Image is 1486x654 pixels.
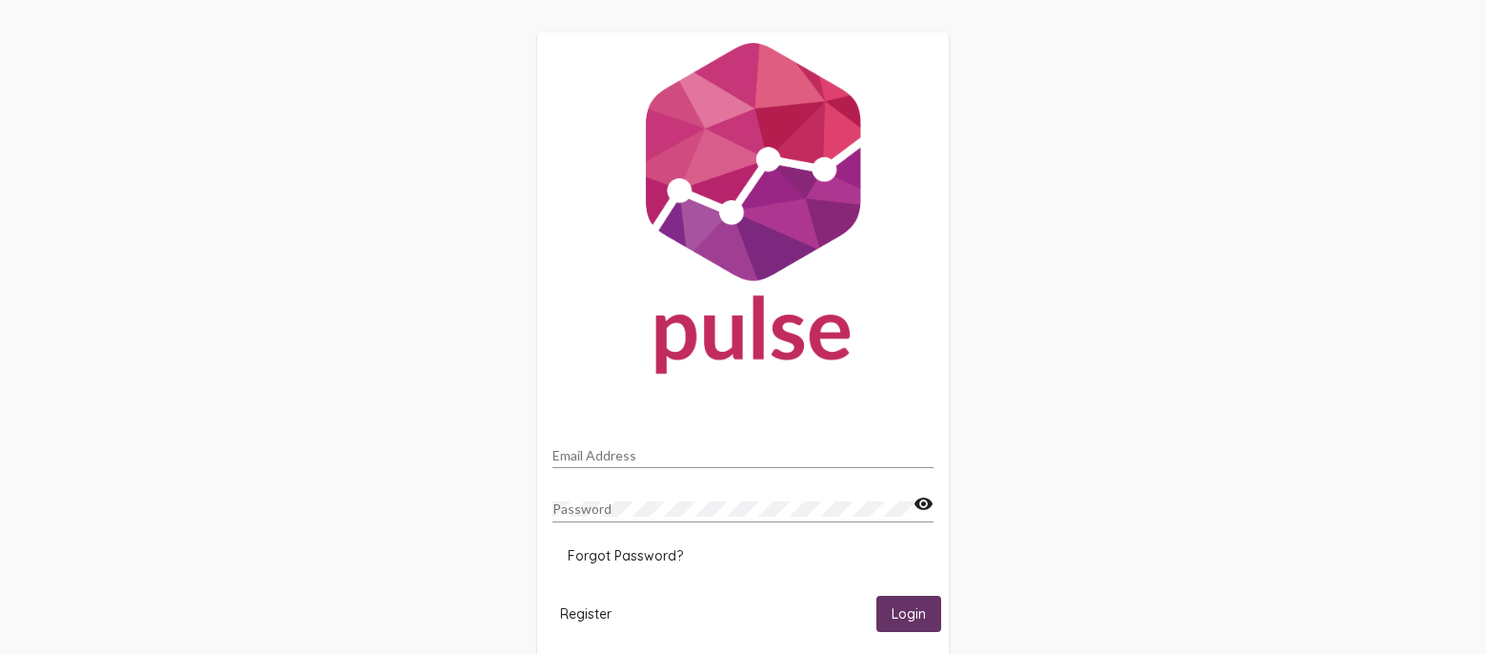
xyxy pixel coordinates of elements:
button: Forgot Password? [552,539,698,573]
button: Register [545,596,627,631]
mat-icon: visibility [914,493,934,516]
img: Pulse For Good Logo [537,32,949,393]
span: Login [892,606,926,623]
span: Forgot Password? [568,547,683,564]
span: Register [560,605,612,623]
button: Login [876,596,941,631]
